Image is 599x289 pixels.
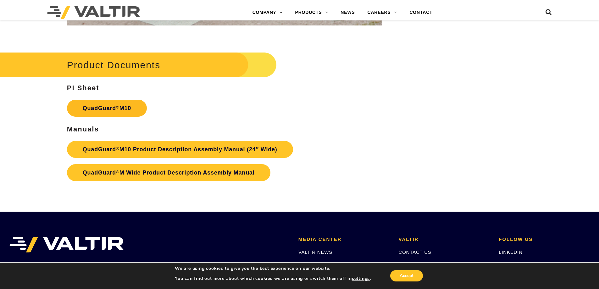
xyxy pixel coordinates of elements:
a: LINKEDIN [499,249,523,255]
button: settings [352,276,370,281]
a: CONTACT US [399,249,431,255]
h2: VALTIR [399,237,490,242]
p: You can find out more about which cookies we are using or switch them off in . [175,276,371,281]
a: CAREERS [361,6,403,19]
button: Accept [390,270,423,281]
a: PRODUCTS [289,6,335,19]
a: QuadGuard®M10 [67,100,147,117]
p: We are using cookies to give you the best experience on our website. [175,266,371,271]
img: VALTIR [9,237,124,253]
strong: PI Sheet [67,84,99,92]
a: QuadGuard®M Wide Product Description Assembly Manual [67,164,270,181]
sup: ® [116,105,119,109]
a: VALTIR NEWS [298,249,332,255]
strong: Manuals [67,125,99,133]
a: COMPANY [246,6,289,19]
sup: ® [116,170,119,174]
h2: MEDIA CENTER [298,237,389,242]
a: TWITTER [499,261,521,267]
h2: FOLLOW US [499,237,590,242]
a: NEWS [334,6,361,19]
a: CONTACT [403,6,439,19]
a: CAREERS [399,261,423,267]
sup: ® [116,146,119,151]
a: ONLINE TRAINING [298,261,343,267]
img: Valtir [47,6,140,19]
a: QuadGuard®M10 Product Description Assembly Manual (24″ Wide) [67,141,293,158]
